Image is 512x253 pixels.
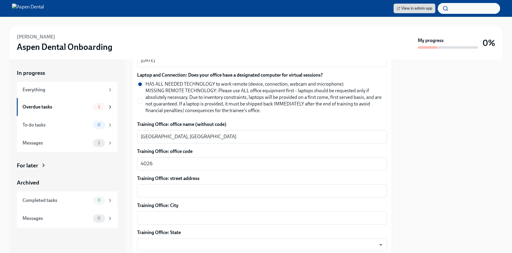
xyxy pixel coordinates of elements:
h3: Aspen Dental Onboarding [17,41,112,52]
strong: My progress [418,37,444,44]
label: Training Office: City [137,202,387,209]
a: Messages2 [17,134,118,152]
span: MISSING REMOTE TECHNOLOGY: Please use ALL office equipment first – laptops should be requested on... [145,87,382,114]
label: Training Office: State [137,229,387,236]
label: Laptop and Connection: Does your office have a designated computer for virtual sessions? [137,72,387,78]
div: Overdue tasks [22,104,91,110]
a: Messages0 [17,209,118,227]
span: 2 [94,141,103,145]
span: 0 [94,216,104,221]
span: 0 [94,198,104,203]
div: Messages [22,215,91,222]
a: In progress [17,69,118,77]
div: Everything [22,87,105,93]
textarea: [DATE] [141,57,383,64]
textarea: [GEOGRAPHIC_DATA], [GEOGRAPHIC_DATA] [141,133,383,140]
a: To do tasks0 [17,116,118,134]
label: Training Office: office code [137,148,387,155]
img: Aspen Dental [12,4,44,13]
h3: 0% [483,38,495,48]
div: ​ [137,238,387,251]
textarea: 4026 [141,160,383,167]
div: To do tasks [22,122,91,128]
span: 1 [94,105,103,109]
a: Completed tasks0 [17,191,118,209]
div: Messages [22,140,91,146]
a: Everything [17,82,118,98]
span: 0 [94,123,104,127]
label: Training Office: office name (without code) [137,121,387,128]
span: View in admin app [397,5,432,11]
h6: [PERSON_NAME] [17,34,55,40]
span: HAS ALL NEEDED TECHNOLOGY to work remote (device, connection, webcam and microphone) [145,81,343,87]
a: Archived [17,179,118,187]
a: Overdue tasks1 [17,98,118,116]
a: For later [17,162,118,169]
div: For later [17,162,38,169]
div: Completed tasks [22,197,91,204]
label: Training Office: street address [137,175,387,182]
a: View in admin app [394,4,435,13]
